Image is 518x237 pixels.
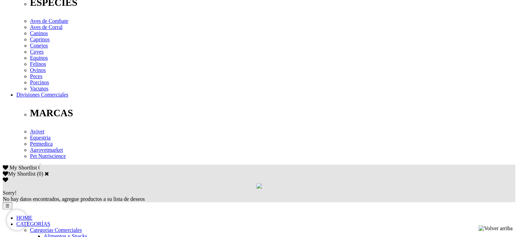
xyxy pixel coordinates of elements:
[30,67,46,73] a: Ovinos
[30,24,63,30] a: Aves de Corral
[3,202,12,209] button: ☰
[30,227,82,233] a: Categorías Comerciales
[30,73,42,79] a: Peces
[37,171,43,177] span: ( )
[30,30,48,36] a: Caninos
[16,92,68,98] a: Divisiones Comerciales
[3,190,17,196] span: Sorry!
[7,210,27,230] iframe: Brevo live chat
[30,147,63,153] a: Agrovetmarket
[10,165,37,171] span: My Shortlist
[30,135,50,140] a: Equestria
[39,171,42,177] label: 0
[3,190,515,202] div: No hay datos encontrados, agregue productos a su lista de deseos
[256,183,262,189] img: loading.gif
[16,221,50,227] a: CATEGORÍAS
[30,36,50,42] a: Caprinos
[30,55,48,61] a: Equinos
[30,129,44,134] a: Avivet
[30,79,49,85] a: Porcinos
[30,86,48,91] a: Vacunos
[45,171,49,176] a: Cerrar
[30,107,515,119] p: MARCAS
[30,153,66,159] a: Pet Nutriscience
[3,171,35,177] label: My Shortlist
[30,43,48,48] a: Conejos
[30,61,46,67] a: Felinos
[30,18,68,24] a: Aves de Combate
[30,141,53,147] a: Petmedica
[38,165,41,171] span: 0
[478,225,513,232] img: Volver arriba
[30,49,44,55] a: Cuyes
